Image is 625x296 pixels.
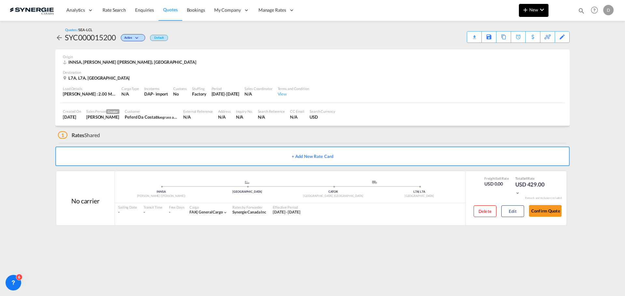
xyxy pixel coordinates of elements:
[529,205,562,217] button: Confirm Quote
[470,32,478,37] md-icon: icon-download
[376,194,462,198] div: [GEOGRAPHIC_DATA]
[103,7,126,13] span: Rate Search
[278,86,309,91] div: Terms and Condition
[189,205,228,210] div: Cargo
[153,91,168,97] div: - import
[578,7,585,14] md-icon: icon-magnify
[68,59,196,65] span: INNSA, [PERSON_NAME] ([PERSON_NAME]), [GEOGRAPHIC_DATA]
[72,132,85,138] span: Rates
[273,205,300,210] div: Effective Period
[66,7,85,13] span: Analytics
[521,7,546,12] span: New
[496,176,501,180] span: Sell
[173,86,187,91] div: Customs
[589,5,603,16] div: Help
[236,109,253,114] div: Inquiry No.
[187,7,205,13] span: Bookings
[63,114,81,120] div: 2 Oct 2025
[78,28,92,32] span: SEA-LCL
[55,32,65,43] div: icon-arrow-left
[63,75,131,81] div: L7A, L7A, Canada
[244,86,272,91] div: Sales Coordinator
[278,91,309,97] div: View
[258,109,285,114] div: Search Reference
[58,132,100,139] div: Shared
[169,205,185,210] div: Free Days
[418,190,419,193] span: |
[156,114,182,120] span: Bluegrass and co
[520,196,566,200] div: Remark and Inclusion included
[482,32,496,43] div: Save As Template
[521,6,529,14] md-icon: icon-plus 400-fg
[310,109,335,114] div: Search Currency
[58,131,67,139] span: 1
[603,5,614,15] div: D
[372,181,377,184] img: road
[121,86,139,91] div: Cargo Type
[86,109,119,114] div: Sales Person
[310,114,335,120] div: USD
[144,210,162,215] div: -
[121,91,139,97] div: N/A
[273,210,300,214] span: [DATE] - [DATE]
[204,190,290,194] div: [GEOGRAPHIC_DATA]
[65,32,116,43] div: SYC000015200
[197,210,198,214] span: |
[121,34,145,41] div: Change Status Here
[290,114,304,120] div: N/A
[63,59,198,65] div: INNSA, Jawaharlal Nehru (Nhava Sheva), Asia Pacific
[125,114,178,120] div: Peferd Da Costa
[258,7,286,13] span: Manage Rates
[55,147,570,166] button: + Add New Rate Card
[515,181,548,196] div: USD 429.00
[65,27,92,32] div: Quotes /SEA-LCL
[244,91,272,97] div: N/A
[519,4,549,17] button: icon-plus 400-fgNewicon-chevron-down
[212,86,240,91] div: Period
[232,205,266,210] div: Rates by Forwarder
[189,210,223,215] div: general cargo
[258,114,285,120] div: N/A
[63,54,562,59] div: Origin
[134,36,142,40] md-icon: icon-chevron-down
[183,114,213,120] div: N/A
[10,3,54,18] img: 1f56c880d42311ef80fc7dca854c8e59.png
[183,109,213,114] div: External Reference
[214,7,241,13] span: My Company
[420,190,425,193] span: L7A
[589,5,600,16] span: Help
[236,114,253,120] div: N/A
[163,7,177,12] span: Quotes
[273,210,300,215] div: 02 Oct 2025 - 30 Oct 2026
[63,109,81,114] div: Created On
[470,32,478,37] div: Quote PDF is not available at this time
[144,91,153,97] div: DAP
[116,32,147,43] div: Change Status Here
[150,35,168,41] div: Default
[523,176,528,180] span: Sell
[144,86,168,91] div: Incoterms
[515,191,520,195] md-icon: icon-chevron-down
[538,6,546,14] md-icon: icon-chevron-down
[118,210,137,215] div: -
[189,210,199,214] span: FAK
[223,210,228,215] md-icon: icon-chevron-down
[218,109,230,114] div: Address
[63,86,116,91] div: Load Details
[192,91,206,97] div: Factory Stuffing
[124,36,134,42] span: Active
[243,181,251,184] md-icon: assets/icons/custom/ship-fill.svg
[232,210,266,214] span: Synergie Canada Inc
[290,109,304,114] div: CC Email
[218,114,230,120] div: N/A
[333,181,419,187] div: Delivery ModeService Type -
[173,91,187,97] div: No
[501,205,524,217] button: Edit
[63,91,116,97] div: [PERSON_NAME] : 2.00 MT | Volumetric Wt : 6.00 CBM | Chargeable Wt : 6.00 W/M
[515,176,548,181] div: Total Rate
[86,114,119,120] div: Daniel Dico
[55,34,63,42] md-icon: icon-arrow-left
[484,176,509,181] div: Freight Rate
